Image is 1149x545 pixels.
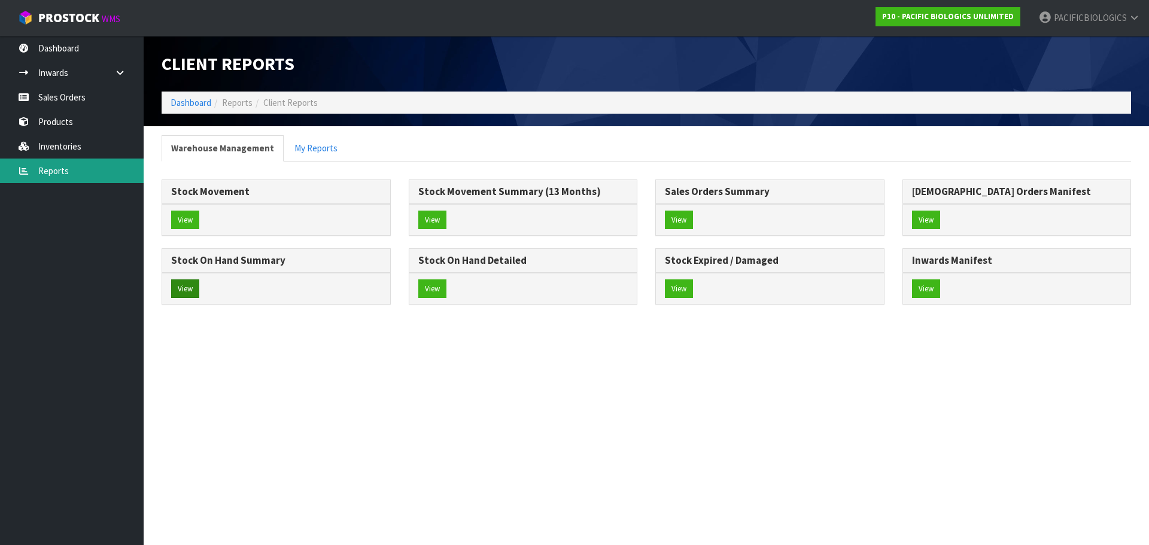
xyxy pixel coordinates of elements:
button: View [912,279,940,299]
span: Client Reports [162,52,294,75]
button: View [418,279,446,299]
small: WMS [102,13,120,25]
button: View [418,211,446,230]
strong: P10 - PACIFIC BIOLOGICS UNLIMITED [882,11,1014,22]
h3: Stock Movement Summary (13 Months) [418,186,628,197]
img: cube-alt.png [18,10,33,25]
span: ProStock [38,10,99,26]
button: View [912,211,940,230]
button: View [665,279,693,299]
h3: Stock Expired / Damaged [665,255,875,266]
h3: Stock On Hand Summary [171,255,381,266]
h3: Stock Movement [171,186,381,197]
button: View [171,211,199,230]
span: Reports [222,97,253,108]
button: View [665,211,693,230]
span: Client Reports [263,97,318,108]
button: View [171,279,199,299]
a: Dashboard [171,97,211,108]
a: My Reports [285,135,347,161]
h3: Stock On Hand Detailed [418,255,628,266]
span: PACIFICBIOLOGICS [1054,12,1127,23]
a: Warehouse Management [162,135,284,161]
h3: Sales Orders Summary [665,186,875,197]
h3: Inwards Manifest [912,255,1122,266]
h3: [DEMOGRAPHIC_DATA] Orders Manifest [912,186,1122,197]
